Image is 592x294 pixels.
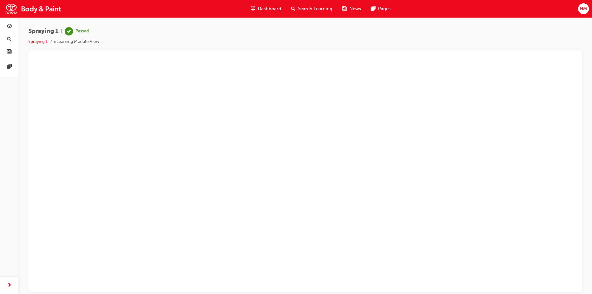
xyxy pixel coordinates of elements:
[61,28,62,35] span: |
[246,2,286,15] a: guage-iconDashboard
[3,2,63,16] img: Trak
[371,5,376,13] span: pages-icon
[7,24,12,30] span: guage-icon
[349,5,361,12] span: News
[54,38,99,45] li: eLearning Module View
[65,27,73,35] span: learningRecordVerb_PASS-icon
[378,5,391,12] span: Pages
[28,39,48,44] a: Spraying 1
[7,49,12,55] span: news-icon
[7,282,12,289] span: next-icon
[28,28,59,35] span: Spraying 1
[366,2,396,15] a: pages-iconPages
[342,5,347,13] span: news-icon
[251,5,255,13] span: guage-icon
[7,37,11,42] span: search-icon
[578,3,589,14] button: NM
[337,2,366,15] a: news-iconNews
[258,5,281,12] span: Dashboard
[298,5,332,12] span: Search Learning
[76,28,89,34] div: Passed
[7,64,12,70] span: pages-icon
[580,5,587,12] span: NM
[286,2,337,15] a: search-iconSearch Learning
[291,5,295,13] span: search-icon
